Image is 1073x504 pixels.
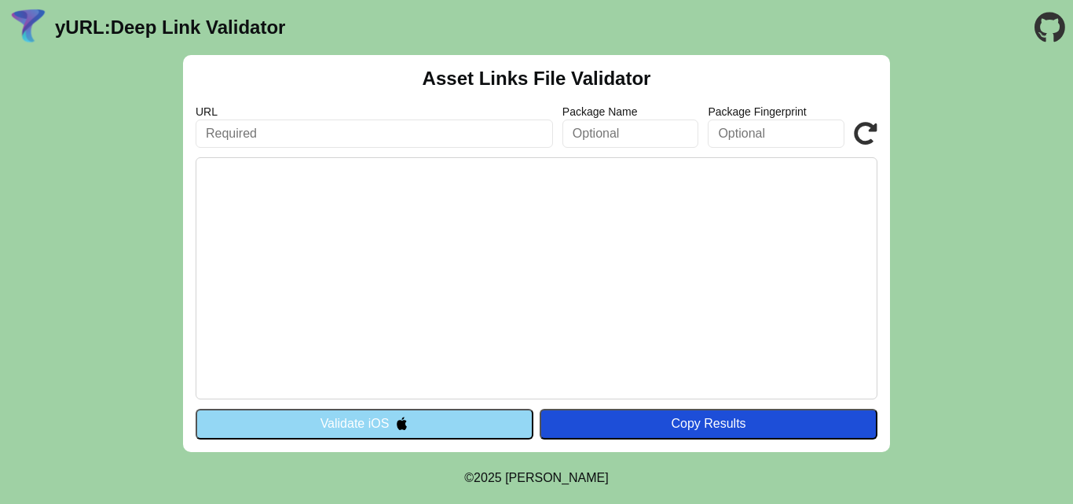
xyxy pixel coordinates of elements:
label: Package Fingerprint [708,105,844,118]
input: Required [196,120,553,148]
footer: © [464,452,608,504]
div: Copy Results [547,417,870,431]
a: Michael Ibragimchayev's Personal Site [505,471,609,484]
img: yURL Logo [8,7,49,48]
span: 2025 [474,471,502,484]
input: Optional [708,120,844,148]
label: Package Name [562,105,699,118]
button: Validate iOS [196,409,533,439]
input: Optional [562,120,699,148]
button: Copy Results [540,409,877,439]
img: appleIcon.svg [395,417,408,430]
a: yURL:Deep Link Validator [55,17,285,39]
h2: Asset Links File Validator [423,68,651,90]
label: URL [196,105,553,118]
